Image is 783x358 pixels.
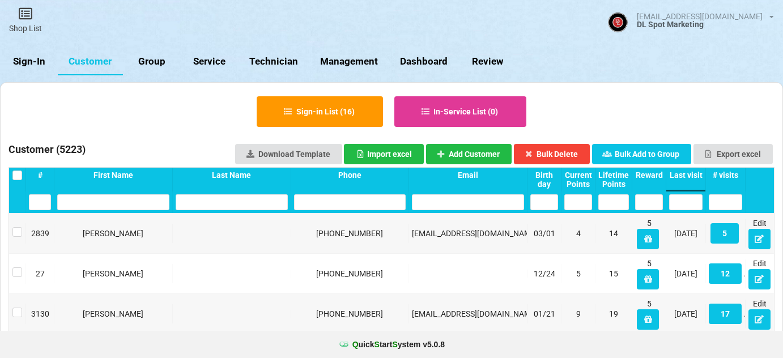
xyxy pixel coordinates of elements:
div: [PERSON_NAME] [57,308,169,319]
div: 5 [635,298,663,330]
div: 27 [29,268,51,279]
div: # [29,171,51,180]
a: Customer [58,48,123,75]
div: 4 [564,228,592,239]
div: 9 [564,308,592,319]
button: Bulk Add to Group [592,144,692,164]
div: [DATE] [669,308,703,319]
a: Dashboard [389,48,459,75]
div: Reward [635,171,663,180]
div: 3130 [29,308,51,319]
div: Birth day [530,171,558,189]
div: 5 [635,218,663,249]
a: Group [123,48,181,75]
img: favicon.ico [338,339,350,350]
div: Import excel [356,150,412,158]
div: First Name [57,171,169,180]
button: Import excel [344,144,424,164]
div: [EMAIL_ADDRESS][DOMAIN_NAME] [637,12,763,20]
button: 12 [709,263,742,284]
button: Export excel [693,144,773,164]
div: Last Name [176,171,288,180]
button: 5 [710,223,739,244]
div: Edit [748,218,771,249]
div: Edit [748,258,771,289]
button: Add Customer [426,144,512,164]
div: Lifetime Points [598,171,629,189]
div: DL Spot Marketing [637,20,774,28]
div: 2839 [29,228,51,239]
div: 15 [598,268,629,279]
div: 5 [635,258,663,289]
div: Current Points [564,171,592,189]
b: uick tart ystem v 5.0.8 [352,339,445,350]
span: Q [352,340,359,349]
button: 17 [709,304,742,324]
div: [PHONE_NUMBER] [294,228,406,239]
a: Review [458,48,516,75]
div: # visits [709,171,742,180]
a: Technician [239,48,309,75]
div: Edit [748,298,771,330]
div: [DATE] [669,228,703,239]
div: 14 [598,228,629,239]
div: [PHONE_NUMBER] [294,308,406,319]
span: S [375,340,380,349]
img: ACg8ocJBJY4Ud2iSZOJ0dI7f7WKL7m7EXPYQEjkk1zIsAGHMA41r1c4--g=s96-c [608,12,628,32]
div: Email [412,171,524,180]
div: [PHONE_NUMBER] [294,268,406,279]
div: [PERSON_NAME] [57,268,169,279]
h3: Customer ( 5223 ) [8,143,86,160]
div: 03/01 [530,228,558,239]
a: Download Template [235,144,342,164]
div: [DATE] [669,268,703,279]
div: [PERSON_NAME] [57,228,169,239]
div: 01/21 [530,308,558,319]
div: 12/24 [530,268,558,279]
button: In-Service List (0) [394,96,527,127]
div: 19 [598,308,629,319]
div: 5 [564,268,592,279]
button: Sign-in List (16) [257,96,383,127]
a: Service [181,48,239,75]
div: [EMAIL_ADDRESS][DOMAIN_NAME] [412,308,524,319]
a: Management [309,48,389,75]
div: Last visit [669,171,703,180]
span: S [392,340,397,349]
button: Bulk Delete [514,144,590,164]
div: Phone [294,171,406,180]
div: [EMAIL_ADDRESS][DOMAIN_NAME] [412,228,524,239]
